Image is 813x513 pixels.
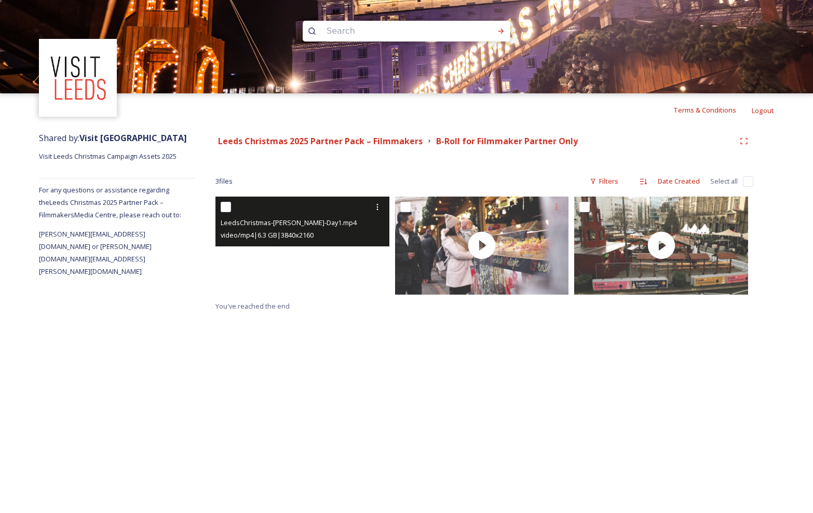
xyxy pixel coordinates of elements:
[653,171,705,191] div: Date Created
[395,197,569,294] img: thumbnail
[79,132,187,144] strong: Visit [GEOGRAPHIC_DATA]
[673,104,752,116] a: Terms & Conditions
[221,218,357,227] span: LeedsChristmas-[PERSON_NAME]-Day1.mp4
[710,176,738,186] span: Select all
[574,197,748,294] img: thumbnail
[752,106,774,115] span: Logout
[673,105,736,115] span: Terms & Conditions
[39,151,177,161] span: Visit Leeds Christmas Campaign Assets 2025
[436,135,578,147] strong: B-Roll for Filmmaker Partner Only
[218,135,423,147] strong: Leeds Christmas 2025 Partner Pack – Filmmakers
[321,20,464,43] input: Search
[215,301,290,311] span: You've reached the end
[40,40,116,116] img: download%20(3).png
[215,176,233,186] span: 3 file s
[39,229,152,276] span: [PERSON_NAME][EMAIL_ADDRESS][DOMAIN_NAME] or [PERSON_NAME][DOMAIN_NAME][EMAIL_ADDRESS][PERSON_NAM...
[39,185,181,219] span: For any questions or assistance regarding the Leeds Christmas 2025 Partner Pack – Filmmakers Medi...
[39,132,187,144] span: Shared by:
[221,230,314,240] span: video/mp4 | 6.3 GB | 3840 x 2160
[585,171,624,191] div: Filters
